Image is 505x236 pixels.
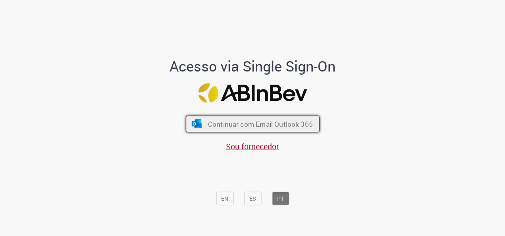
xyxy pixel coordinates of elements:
button: ES [244,192,261,205]
button: ícone Azure/Microsoft 360 Continuar com Email Outlook 365 [186,116,320,132]
a: Sou fornecedor [226,141,279,151]
button: PT [272,192,289,205]
span: Continuar com Email Outlook 365 [208,120,312,129]
img: ícone Azure/Microsoft 360 [191,120,202,128]
button: EN [216,192,233,205]
img: Logo ABInBev [198,83,307,103]
h1: Acesso via Single Sign-On [143,58,363,74]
